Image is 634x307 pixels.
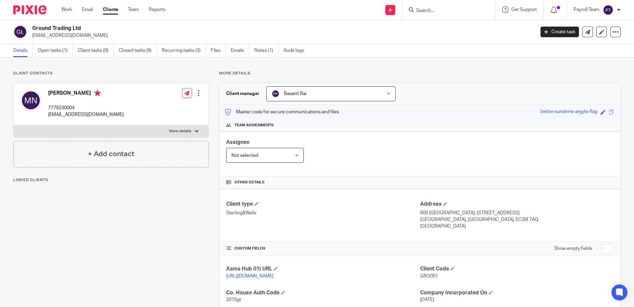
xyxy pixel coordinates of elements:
h2: Ground Trading Ltd [32,25,431,32]
p: More details [169,129,191,134]
p: Client contacts [13,71,209,76]
p: Linked clients [13,177,209,183]
a: Open tasks (1) [38,44,73,57]
a: Reports [149,6,165,13]
h4: Address [420,201,614,208]
a: Team [128,6,139,13]
div: better-sunshine-argyle-flag [540,108,597,116]
span: Not selected [231,153,258,158]
p: Payroll Team [574,6,600,13]
h4: CUSTOM FIELDS [226,246,420,251]
span: Basanti Rai [284,91,306,96]
p: [EMAIL_ADDRESS][DOMAIN_NAME] [32,32,531,39]
img: svg%3E [20,90,41,111]
a: Audit logs [284,44,309,57]
p: Sterling&Wells [226,210,420,216]
a: Work [61,6,72,13]
a: Recurring tasks (3) [162,44,206,57]
a: Details [13,44,33,57]
a: [URL][DOMAIN_NAME] [226,274,274,278]
a: Email [82,6,93,13]
a: Emails [231,44,249,57]
h4: [PERSON_NAME] [48,90,124,98]
h4: + Add contact [88,149,134,159]
span: [DATE] [420,297,434,302]
h4: Company Incorporated On [420,289,614,296]
a: Notes (1) [254,44,279,57]
img: svg%3E [603,5,613,15]
p: Master code for secure communications and files [224,109,339,115]
p: [GEOGRAPHIC_DATA], [GEOGRAPHIC_DATA], EC2M 7AQ [420,216,614,223]
h4: Xama Hub 01) URL [226,265,420,272]
span: GRO001 [420,274,438,278]
span: 2016gt [226,297,241,302]
span: Other details [234,180,265,185]
p: 7779230004 [48,105,124,111]
span: Team assignments [234,123,274,128]
a: Clients [103,6,118,13]
img: Pixie [13,5,46,14]
img: svg%3E [272,90,280,98]
p: 809 [GEOGRAPHIC_DATA], [STREET_ADDRESS] [420,210,614,216]
a: Client tasks (0) [78,44,114,57]
a: Create task [540,27,579,37]
span: Get Support [511,7,537,12]
p: [GEOGRAPHIC_DATA] [420,223,614,230]
p: More details [219,71,621,76]
label: Show empty fields [554,245,592,252]
p: [EMAIL_ADDRESS][DOMAIN_NAME] [48,111,124,118]
h3: Client manager [226,90,260,97]
a: Files [211,44,226,57]
span: Assignee [226,140,249,145]
h4: Client Code [420,265,614,272]
h4: Co. House Auth Code [226,289,420,296]
h4: Client type [226,201,420,208]
img: svg%3E [13,25,27,39]
input: Search [415,8,475,14]
a: Closed tasks (9) [119,44,157,57]
i: Primary [94,90,101,96]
